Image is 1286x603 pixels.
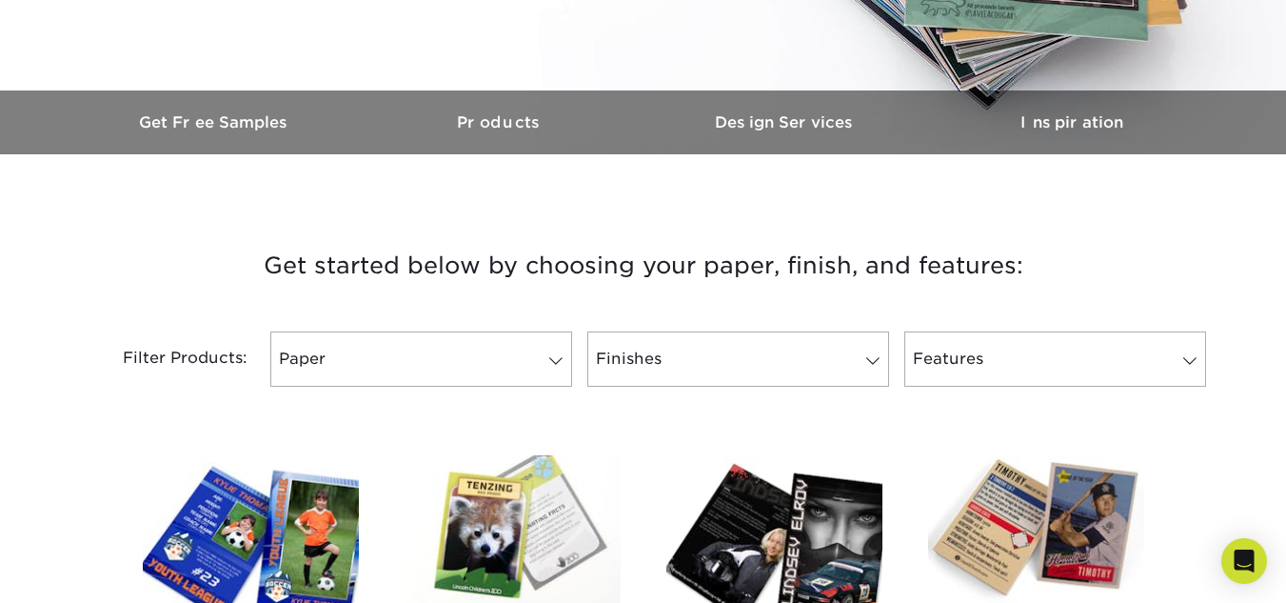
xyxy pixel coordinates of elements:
a: Inspiration [929,90,1215,154]
h3: Get Free Samples [72,113,358,131]
h3: Products [358,113,643,131]
div: Open Intercom Messenger [1221,538,1267,584]
a: Design Services [643,90,929,154]
a: Products [358,90,643,154]
div: Filter Products: [72,332,263,387]
h3: Design Services [643,113,929,131]
a: Features [904,332,1206,387]
h3: Inspiration [929,113,1215,131]
a: Paper [270,332,572,387]
h3: Get started below by choosing your paper, finish, and features: [87,223,1200,309]
a: Get Free Samples [72,90,358,154]
a: Finishes [587,332,889,387]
